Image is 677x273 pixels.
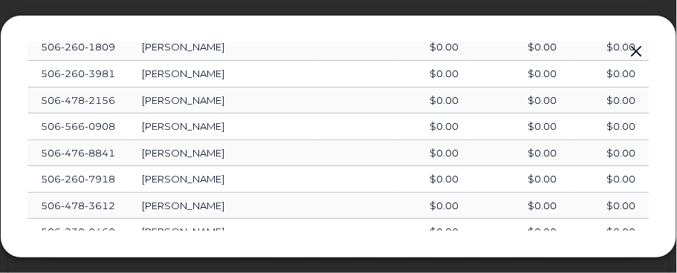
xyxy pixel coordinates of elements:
[472,166,571,193] td: $0.00
[61,147,85,159] span: 476
[472,114,571,140] td: $0.00
[397,140,472,167] td: $0.00
[397,114,472,140] td: $0.00
[397,193,472,220] td: $0.00
[129,166,317,193] td: [PERSON_NAME]
[397,88,472,114] td: $0.00
[571,140,650,167] td: $0.00
[472,140,571,167] td: $0.00
[41,173,115,185] span: 506
[85,147,115,159] span: 8841
[129,219,317,246] td: [PERSON_NAME]
[61,120,85,132] span: 566
[129,140,317,167] td: [PERSON_NAME]
[41,94,115,106] span: 506
[472,88,571,114] td: $0.00
[571,219,650,246] td: $0.00
[85,173,115,185] span: 7918
[61,200,85,211] span: 478
[129,88,317,114] td: [PERSON_NAME]
[85,94,115,106] span: 2156
[61,94,85,106] span: 478
[85,200,115,211] span: 3612
[41,226,115,237] span: 506
[41,147,115,159] span: 506
[129,114,317,140] td: [PERSON_NAME]
[571,193,650,220] td: $0.00
[41,120,115,132] span: 506
[571,166,650,193] td: $0.00
[571,88,650,114] td: $0.00
[85,226,115,237] span: 0460
[571,114,650,140] td: $0.00
[397,166,472,193] td: $0.00
[397,219,472,246] td: $0.00
[129,193,317,220] td: [PERSON_NAME]
[472,219,571,246] td: $0.00
[85,120,115,132] span: 0908
[472,193,571,220] td: $0.00
[61,226,85,237] span: 230
[41,200,115,211] span: 506
[61,173,85,185] span: 260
